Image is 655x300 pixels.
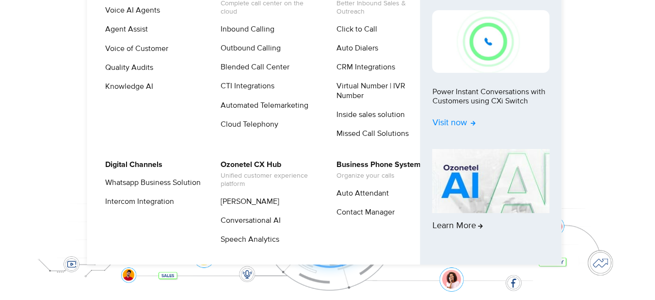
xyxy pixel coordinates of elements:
[99,81,155,93] a: Knowledge AI
[336,172,421,180] span: Organize your calls
[214,42,282,54] a: Outbound Calling
[330,80,433,101] a: Virtual Number | IVR Number
[432,221,483,232] span: Learn More
[25,24,631,71] div: Customer Experiences
[330,109,406,121] a: Inside sales solution
[214,61,291,73] a: Blended Call Center
[330,159,422,182] a: Business Phone SystemOrganize your calls
[214,118,280,131] a: Cloud Telephony
[432,118,476,129] span: Visit now
[25,71,631,82] div: Turn every conversation into a growth engine for your enterprise.
[221,172,316,188] span: Unified customer experience platform
[99,62,155,74] a: Quality Audits
[99,4,161,17] a: Voice AI Agents
[214,80,276,92] a: CTI Integrations
[99,23,149,35] a: Agent Assist
[99,196,176,208] a: Intercom Integration
[432,149,550,213] img: AI
[214,159,318,190] a: Ozonetel CX HubUnified customer experience platform
[330,128,410,140] a: Missed Call Solutions
[214,233,281,246] a: Speech Analytics
[99,177,202,189] a: Whatsapp Business Solution
[330,206,396,218] a: Contact Manager
[330,23,379,35] a: Click to Call
[214,23,276,35] a: Inbound Calling
[432,149,550,248] a: Learn More
[214,100,310,112] a: Automated Telemarketing
[330,42,380,54] a: Auto Dialers
[330,61,397,73] a: CRM Integrations
[214,196,281,208] a: [PERSON_NAME]
[432,10,550,72] img: New-Project-17.png
[330,187,390,200] a: Auto Attendant
[99,159,164,171] a: Digital Channels
[214,215,282,227] a: Conversational AI
[99,43,170,55] a: Voice of Customer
